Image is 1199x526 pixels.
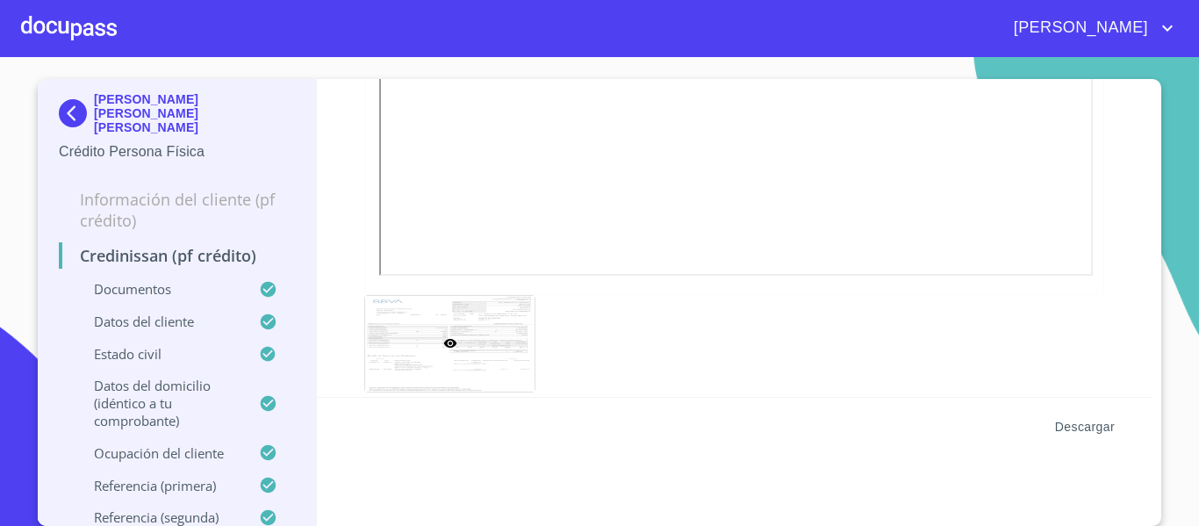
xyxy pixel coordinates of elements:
[59,189,295,231] p: Información del cliente (PF crédito)
[59,377,259,429] p: Datos del domicilio (idéntico a tu comprobante)
[1055,416,1115,438] span: Descargar
[1001,14,1178,42] button: account of current user
[364,393,534,442] p: Comprobante de Ingresos mes 1
[59,141,295,162] p: Crédito Persona Física
[59,508,259,526] p: Referencia (segunda)
[59,345,259,363] p: Estado civil
[59,477,259,494] p: Referencia (primera)
[59,92,295,141] div: [PERSON_NAME] [PERSON_NAME] [PERSON_NAME]
[59,313,259,330] p: Datos del cliente
[59,99,94,127] img: Docupass spot blue
[59,280,259,298] p: Documentos
[1001,14,1157,42] span: [PERSON_NAME]
[59,444,259,462] p: Ocupación del Cliente
[59,245,295,266] p: Credinissan (PF crédito)
[94,92,295,134] p: [PERSON_NAME] [PERSON_NAME] [PERSON_NAME]
[1048,411,1122,443] button: Descargar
